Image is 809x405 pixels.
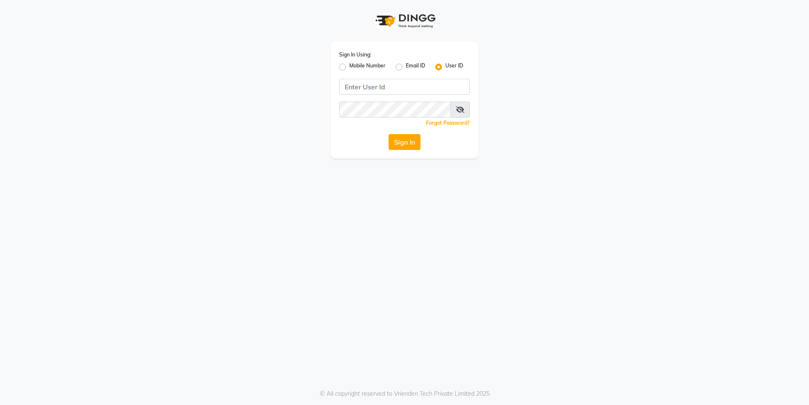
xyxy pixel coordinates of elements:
label: Sign In Using: [339,51,371,59]
input: Username [339,79,470,95]
label: Mobile Number [349,62,386,72]
button: Sign In [388,134,421,150]
img: logo1.svg [371,8,438,33]
label: Email ID [406,62,425,72]
input: Username [339,102,451,118]
a: Forgot Password? [426,120,470,126]
label: User ID [445,62,463,72]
